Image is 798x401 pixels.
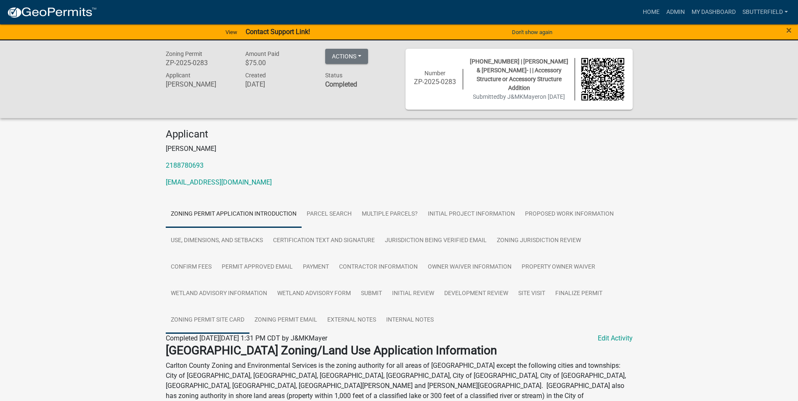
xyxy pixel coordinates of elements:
[387,280,439,307] a: Initial Review
[166,50,202,57] span: Zoning Permit
[520,201,619,228] a: Proposed Work Information
[334,254,423,281] a: Contractor Information
[414,78,457,86] h6: ZP-2025-0283
[245,59,313,67] h6: $75.00
[166,80,233,88] h6: [PERSON_NAME]
[639,4,663,20] a: Home
[500,93,540,100] span: by J&MKMayer
[249,307,322,334] a: Zoning Permit Email
[470,58,568,91] span: [PHONE_NUMBER] | [PERSON_NAME] & [PERSON_NAME]- | | Accessory Structure or Accessory Structure Ad...
[166,161,204,169] a: 2188780693
[166,128,633,140] h4: Applicant
[492,227,586,254] a: Zoning Jurisdiction Review
[325,72,342,79] span: Status
[581,58,624,101] img: QR code
[598,333,633,343] a: Edit Activity
[423,201,520,228] a: Initial Project Information
[222,25,241,39] a: View
[166,280,272,307] a: Wetland Advisory Information
[381,307,439,334] a: Internal Notes
[246,28,310,36] strong: Contact Support Link!
[325,80,357,88] strong: Completed
[245,80,313,88] h6: [DATE]
[166,227,268,254] a: Use, Dimensions, and Setbacks
[513,280,550,307] a: Site Visit
[245,50,279,57] span: Amount Paid
[166,178,272,186] a: [EMAIL_ADDRESS][DOMAIN_NAME]
[298,254,334,281] a: Payment
[166,72,191,79] span: Applicant
[166,144,633,154] p: [PERSON_NAME]
[166,201,302,228] a: Zoning Permit Application Introduction
[302,201,357,228] a: Parcel search
[272,280,356,307] a: Wetland Advisory Form
[166,59,233,67] h6: ZP-2025-0283
[473,93,565,100] span: Submitted on [DATE]
[786,25,792,35] button: Close
[166,334,327,342] span: Completed [DATE][DATE] 1:31 PM CDT by J&MKMayer
[786,24,792,36] span: ×
[268,227,380,254] a: Certification Text and Signature
[688,4,739,20] a: My Dashboard
[245,72,266,79] span: Created
[550,280,607,307] a: Finalize Permit
[739,4,791,20] a: Sbutterfield
[357,201,423,228] a: Multiple Parcels?
[517,254,600,281] a: Property Owner Waiver
[663,4,688,20] a: Admin
[424,70,445,77] span: Number
[380,227,492,254] a: Jurisdiction Being Verified Email
[325,49,368,64] button: Actions
[217,254,298,281] a: Permit Approved Email
[423,254,517,281] a: Owner Waiver Information
[322,307,381,334] a: External Notes
[356,280,387,307] a: Submit
[166,254,217,281] a: Confirm Fees
[166,343,497,357] strong: [GEOGRAPHIC_DATA] Zoning/Land Use Application Information
[509,25,556,39] button: Don't show again
[439,280,513,307] a: Development Review
[166,307,249,334] a: Zoning Permit Site Card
